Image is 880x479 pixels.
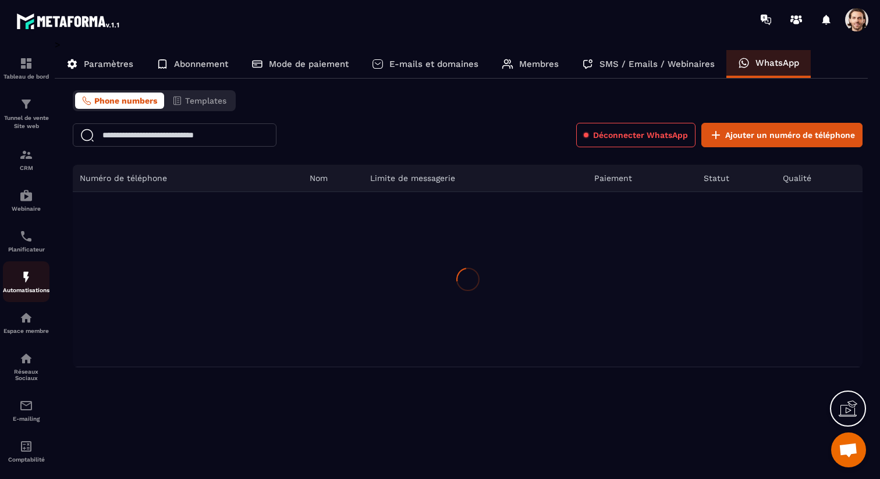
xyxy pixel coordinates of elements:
span: Phone numbers [94,96,157,105]
p: Espace membre [3,328,49,334]
p: Webinaire [3,205,49,212]
th: Qualité [776,165,863,192]
a: formationformationCRM [3,139,49,180]
p: Automatisations [3,287,49,293]
a: automationsautomationsAutomatisations [3,261,49,302]
img: formation [19,56,33,70]
a: Ouvrir le chat [831,432,866,467]
span: Templates [185,96,226,105]
button: Déconnecter WhatsApp [576,123,696,147]
img: formation [19,97,33,111]
img: accountant [19,439,33,453]
p: Tableau de bord [3,73,49,80]
p: E-mails et domaines [389,59,478,69]
img: automations [19,311,33,325]
img: scheduler [19,229,33,243]
p: Comptabilité [3,456,49,463]
th: Limite de messagerie [363,165,587,192]
p: Mode de paiement [269,59,349,69]
button: Templates [165,93,233,109]
img: automations [19,189,33,203]
p: Tunnel de vente Site web [3,114,49,130]
a: accountantaccountantComptabilité [3,431,49,471]
p: SMS / Emails / Webinaires [599,59,715,69]
a: social-networksocial-networkRéseaux Sociaux [3,343,49,390]
span: Déconnecter WhatsApp [593,129,688,141]
img: automations [19,270,33,284]
span: Ajouter un numéro de téléphone [725,129,855,141]
a: schedulerschedulerPlanificateur [3,221,49,261]
p: Abonnement [174,59,228,69]
a: emailemailE-mailing [3,390,49,431]
p: Membres [519,59,559,69]
th: Nom [303,165,364,192]
th: Numéro de téléphone [73,165,303,192]
p: CRM [3,165,49,171]
img: logo [16,10,121,31]
img: social-network [19,352,33,366]
button: Ajouter un numéro de téléphone [701,123,863,147]
p: Réseaux Sociaux [3,368,49,381]
img: email [19,399,33,413]
a: automationsautomationsWebinaire [3,180,49,221]
p: E-mailing [3,416,49,422]
th: Paiement [587,165,697,192]
div: > [55,39,868,367]
p: WhatsApp [755,58,799,68]
p: Paramètres [84,59,133,69]
a: automationsautomationsEspace membre [3,302,49,343]
a: formationformationTunnel de vente Site web [3,88,49,139]
img: formation [19,148,33,162]
a: formationformationTableau de bord [3,48,49,88]
button: Phone numbers [75,93,164,109]
p: Planificateur [3,246,49,253]
th: Statut [697,165,776,192]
